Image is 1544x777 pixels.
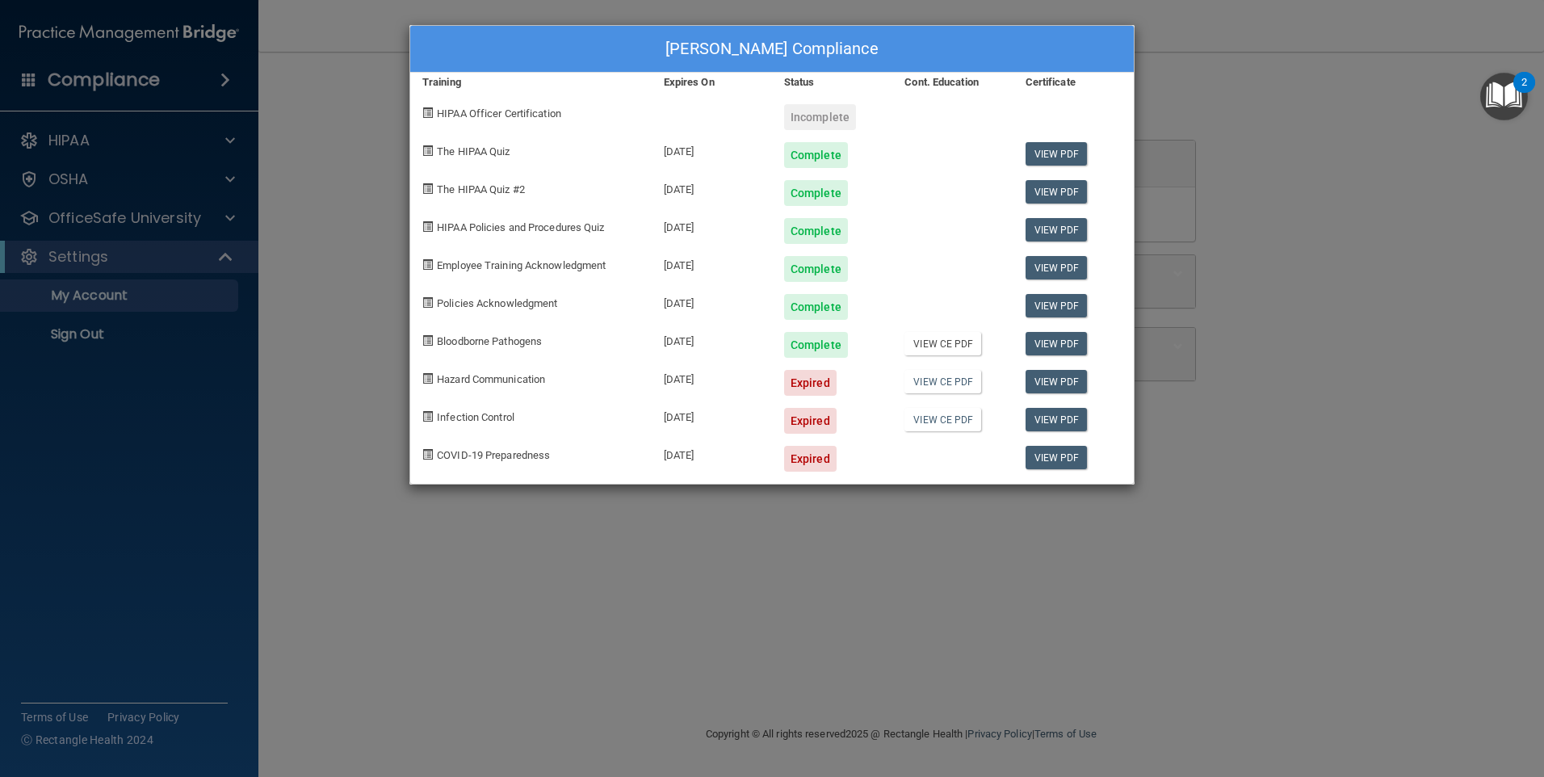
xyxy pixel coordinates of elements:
[410,26,1134,73] div: [PERSON_NAME] Compliance
[784,408,837,434] div: Expired
[410,73,652,92] div: Training
[437,221,604,233] span: HIPAA Policies and Procedures Quiz
[1026,180,1088,204] a: View PDF
[1026,408,1088,431] a: View PDF
[904,408,981,431] a: View CE PDF
[784,446,837,472] div: Expired
[784,104,856,130] div: Incomplete
[652,206,772,244] div: [DATE]
[437,259,606,271] span: Employee Training Acknowledgment
[1026,218,1088,241] a: View PDF
[652,244,772,282] div: [DATE]
[437,373,545,385] span: Hazard Communication
[437,335,542,347] span: Bloodborne Pathogens
[904,370,981,393] a: View CE PDF
[784,332,848,358] div: Complete
[437,145,510,157] span: The HIPAA Quiz
[437,297,557,309] span: Policies Acknowledgment
[784,294,848,320] div: Complete
[652,396,772,434] div: [DATE]
[652,434,772,472] div: [DATE]
[892,73,1013,92] div: Cont. Education
[1480,73,1528,120] button: Open Resource Center, 2 new notifications
[437,411,514,423] span: Infection Control
[652,130,772,168] div: [DATE]
[652,73,772,92] div: Expires On
[1026,332,1088,355] a: View PDF
[904,332,981,355] a: View CE PDF
[652,168,772,206] div: [DATE]
[652,358,772,396] div: [DATE]
[772,73,892,92] div: Status
[1026,294,1088,317] a: View PDF
[784,218,848,244] div: Complete
[784,370,837,396] div: Expired
[437,183,525,195] span: The HIPAA Quiz #2
[1521,82,1527,103] div: 2
[1026,142,1088,166] a: View PDF
[1026,256,1088,279] a: View PDF
[784,256,848,282] div: Complete
[784,142,848,168] div: Complete
[652,282,772,320] div: [DATE]
[1026,446,1088,469] a: View PDF
[1013,73,1134,92] div: Certificate
[437,449,550,461] span: COVID-19 Preparedness
[652,320,772,358] div: [DATE]
[437,107,561,120] span: HIPAA Officer Certification
[784,180,848,206] div: Complete
[1026,370,1088,393] a: View PDF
